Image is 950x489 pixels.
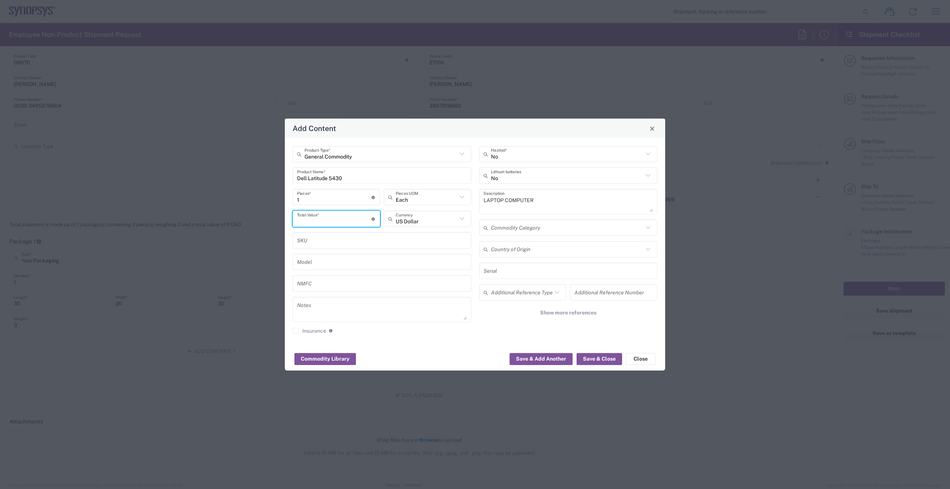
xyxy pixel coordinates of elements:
[294,353,356,365] button: Commodity Library
[540,309,596,316] span: Show more references
[510,353,573,365] button: Save & Add Another
[626,353,656,365] button: Close
[293,328,326,334] label: Insurance
[647,123,657,134] button: Close
[293,123,336,134] h4: Add Content
[577,353,622,365] button: Save & Close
